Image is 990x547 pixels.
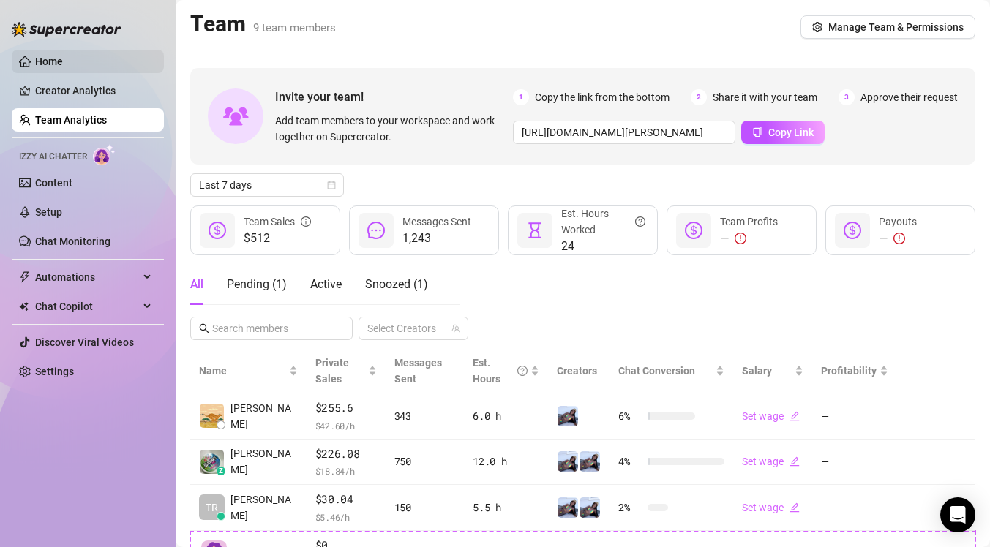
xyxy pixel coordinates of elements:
a: Settings [35,366,74,377]
span: 3 [839,89,855,105]
span: [PERSON_NAME] [230,400,298,432]
span: search [199,323,209,333]
span: question-circle [517,355,528,387]
span: Approve their request [860,89,958,105]
span: edit [790,456,800,467]
span: Profitability [821,365,877,377]
img: PETITE [558,406,578,426]
span: 6 % [618,408,642,424]
span: Automations [35,265,139,289]
div: Open Intercom Messenger [940,497,975,532]
span: message [367,222,385,239]
th: Creators [548,349,610,393]
span: [PERSON_NAME] [230,491,298,524]
span: thunderbolt [19,271,31,283]
a: Content [35,177,72,189]
span: 2 % [618,499,642,516]
a: Home [35,56,63,67]
div: 343 [394,408,456,424]
th: Name [190,349,307,393]
div: — [879,230,917,247]
span: edit [790,411,800,421]
span: exclamation-circle [893,233,905,244]
img: AI Chatter [93,144,116,165]
span: Salary [742,365,772,377]
div: 5.5 h [473,499,539,516]
span: $ 18.84 /h [315,464,377,478]
img: Chris John Mara… [200,404,224,428]
a: Discover Viral Videos [35,336,134,348]
span: dollar-circle [844,222,861,239]
a: Team Analytics [35,114,107,126]
a: Chat Monitoring [35,235,110,247]
span: Add team members to your workspace and work together on Supercreator. [275,113,507,145]
td: — [812,393,897,440]
span: copy [752,127,762,137]
span: team [451,324,460,333]
span: Invite your team! [275,88,513,106]
div: — [720,230,778,247]
span: Snoozed ( 1 ) [365,277,428,291]
span: $226.08 [315,445,377,463]
span: Copy the link from the bottom [535,89,670,105]
span: 9 team members [253,21,336,34]
a: Set wageedit [742,410,800,422]
span: edit [790,502,800,513]
img: Chat Copilot [19,301,29,312]
span: Private Sales [315,357,349,385]
span: Payouts [879,216,917,227]
div: Team Sales [244,214,311,230]
span: 1,243 [402,230,471,247]
span: info-circle [301,214,311,230]
span: calendar [327,181,336,189]
span: dollar-circle [209,222,226,239]
span: $30.04 [315,491,377,508]
span: Messages Sent [402,216,471,227]
span: Last 7 days [199,174,335,196]
div: All [190,276,203,293]
div: Pending ( 1 ) [227,276,287,293]
img: UNCENSORED [558,451,578,472]
img: PETITE [558,497,578,518]
span: [PERSON_NAME] [230,445,298,478]
img: Niko Catapang [200,450,224,474]
span: $512 [244,230,311,247]
span: Chat Copilot [35,295,139,318]
span: 2 [691,89,707,105]
a: Creator Analytics [35,79,152,102]
button: Manage Team & Permissions [800,15,975,39]
img: PETITE [580,451,600,472]
span: Manage Team & Permissions [828,21,964,33]
a: Set wageedit [742,456,800,467]
span: 4 % [618,453,642,469]
span: Izzy AI Chatter [19,150,87,164]
span: setting [812,22,822,32]
div: Est. Hours Worked [561,205,645,238]
span: 24 [561,238,645,255]
span: 1 [513,89,529,105]
span: Copy Link [768,127,814,138]
h2: Team [190,10,336,38]
span: Team Profits [720,216,778,227]
span: exclamation-circle [735,233,746,244]
span: dollar-circle [685,222,702,239]
img: UNCENSORED [580,497,600,518]
span: Active [310,277,342,291]
a: Set wageedit [742,502,800,513]
button: Copy Link [741,121,825,144]
a: Setup [35,206,62,218]
span: Chat Conversion [618,365,695,377]
span: question-circle [635,205,645,238]
div: 150 [394,499,456,516]
input: Search members [212,320,332,336]
div: 6.0 h [473,408,539,424]
span: Messages Sent [394,357,442,385]
span: $255.6 [315,399,377,417]
span: $ 42.60 /h [315,418,377,433]
span: Name [199,363,286,379]
div: Est. Hours [473,355,528,387]
span: Share it with your team [713,89,817,105]
div: 12.0 h [473,453,539,469]
td: — [812,485,897,531]
span: hourglass [526,222,544,239]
